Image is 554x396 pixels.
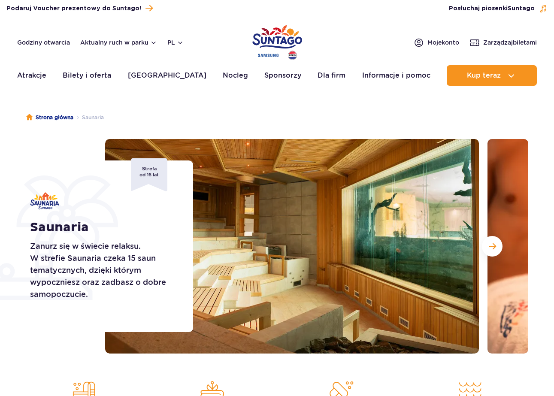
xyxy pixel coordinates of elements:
a: Dla firm [318,65,345,86]
li: Saunaria [73,113,104,122]
a: Podaruj Voucher prezentowy do Suntago! [6,3,153,14]
span: Kup teraz [467,72,501,79]
div: Strefa od 16 lat [131,158,167,191]
a: Sponsorzy [264,65,301,86]
span: Podaruj Voucher prezentowy do Suntago! [6,4,141,13]
span: Suntago [508,6,535,12]
span: Zarządzaj biletami [483,38,537,47]
span: Posłuchaj piosenki [449,4,535,13]
a: Zarządzajbiletami [469,37,537,48]
span: Moje konto [427,38,459,47]
a: Park of Poland [252,21,302,61]
button: Aktualny ruch w parku [80,39,157,46]
a: Mojekonto [414,37,459,48]
button: pl [167,38,184,47]
a: Nocleg [223,65,248,86]
a: Godziny otwarcia [17,38,70,47]
h1: Saunaria [30,220,174,235]
p: Zanurz się w świecie relaksu. W strefie Saunaria czeka 15 saun tematycznych, dzięki którym wypocz... [30,240,174,300]
a: [GEOGRAPHIC_DATA] [128,65,206,86]
a: Atrakcje [17,65,46,86]
a: Strona główna [26,113,73,122]
a: Bilety i oferta [63,65,111,86]
button: Następny slajd [482,236,503,257]
img: Saunaria [30,192,59,209]
button: Posłuchaj piosenkiSuntago [449,4,548,13]
a: Informacje i pomoc [362,65,430,86]
button: Kup teraz [447,65,537,86]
